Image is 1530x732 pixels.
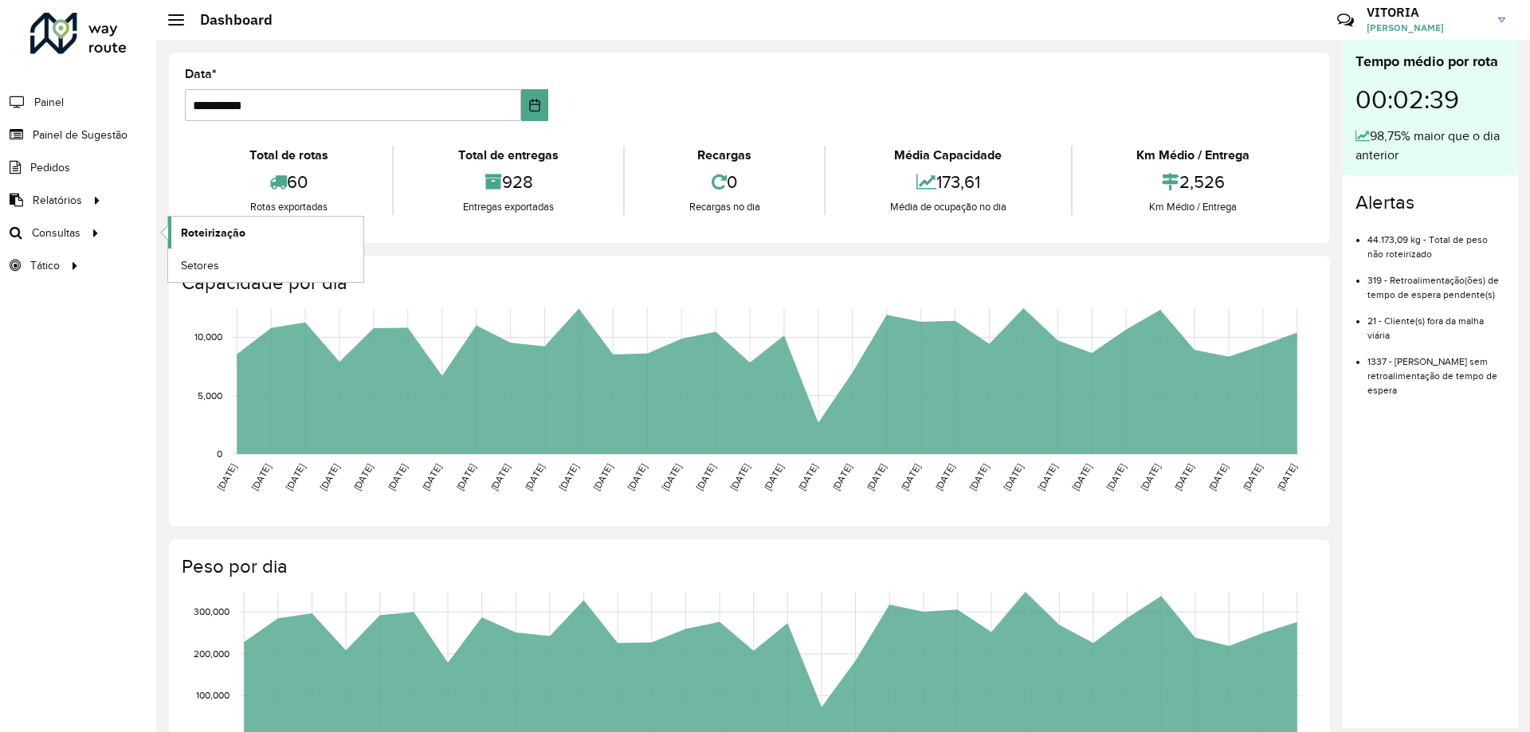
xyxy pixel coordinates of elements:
[626,462,649,492] text: [DATE]
[830,199,1066,215] div: Média de ocupação no dia
[182,555,1314,578] h4: Peso por dia
[1328,3,1363,37] a: Contato Rápido
[557,462,580,492] text: [DATE]
[1077,146,1310,165] div: Km Médio / Entrega
[1070,462,1093,492] text: [DATE]
[830,165,1066,199] div: 173,61
[398,199,618,215] div: Entregas exportadas
[30,257,60,274] span: Tático
[933,462,956,492] text: [DATE]
[215,462,238,492] text: [DATE]
[398,146,618,165] div: Total de entregas
[194,648,229,659] text: 200,000
[488,462,512,492] text: [DATE]
[1241,462,1264,492] text: [DATE]
[30,159,70,176] span: Pedidos
[1036,462,1059,492] text: [DATE]
[1002,462,1025,492] text: [DATE]
[185,65,217,84] label: Data
[865,462,888,492] text: [DATE]
[194,332,222,343] text: 10,000
[1104,462,1128,492] text: [DATE]
[189,199,388,215] div: Rotas exportadas
[1367,261,1505,302] li: 319 - Retroalimentação(ões) de tempo de espera pendente(s)
[194,607,229,617] text: 300,000
[830,462,853,492] text: [DATE]
[168,249,363,281] a: Setores
[830,146,1066,165] div: Média Capacidade
[420,462,443,492] text: [DATE]
[523,462,546,492] text: [DATE]
[1367,5,1486,20] h3: VITORIA
[1355,72,1505,127] div: 00:02:39
[629,165,820,199] div: 0
[796,462,819,492] text: [DATE]
[196,691,229,701] text: 100,000
[694,462,717,492] text: [DATE]
[284,462,307,492] text: [DATE]
[34,94,64,111] span: Painel
[967,462,991,492] text: [DATE]
[629,146,820,165] div: Recargas
[1355,127,1505,165] div: 98,75% maior que o dia anterior
[351,462,375,492] text: [DATE]
[660,462,683,492] text: [DATE]
[189,165,388,199] div: 60
[591,462,614,492] text: [DATE]
[1367,302,1505,343] li: 21 - Cliente(s) fora da malha viária
[181,257,219,274] span: Setores
[33,127,127,143] span: Painel de Sugestão
[1172,462,1195,492] text: [DATE]
[1355,191,1505,214] h4: Alertas
[318,462,341,492] text: [DATE]
[1275,462,1298,492] text: [DATE]
[249,462,273,492] text: [DATE]
[33,192,82,209] span: Relatórios
[386,462,409,492] text: [DATE]
[1367,343,1505,397] li: 1337 - [PERSON_NAME] sem retroalimentação de tempo de espera
[762,462,785,492] text: [DATE]
[1206,462,1230,492] text: [DATE]
[198,390,222,401] text: 5,000
[184,11,273,29] h2: Dashboard
[182,272,1314,295] h4: Capacidade por dia
[521,89,549,121] button: Choose Date
[454,462,477,492] text: [DATE]
[1077,199,1310,215] div: Km Médio / Entrega
[181,225,245,241] span: Roteirização
[398,165,618,199] div: 928
[217,448,222,459] text: 0
[728,462,751,492] text: [DATE]
[1367,21,1486,35] span: [PERSON_NAME]
[1077,165,1310,199] div: 2,526
[1139,462,1162,492] text: [DATE]
[168,217,363,249] a: Roteirização
[1355,51,1505,72] div: Tempo médio por rota
[899,462,922,492] text: [DATE]
[629,199,820,215] div: Recargas no dia
[32,225,80,241] span: Consultas
[189,146,388,165] div: Total de rotas
[1367,221,1505,261] li: 44.173,09 kg - Total de peso não roteirizado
